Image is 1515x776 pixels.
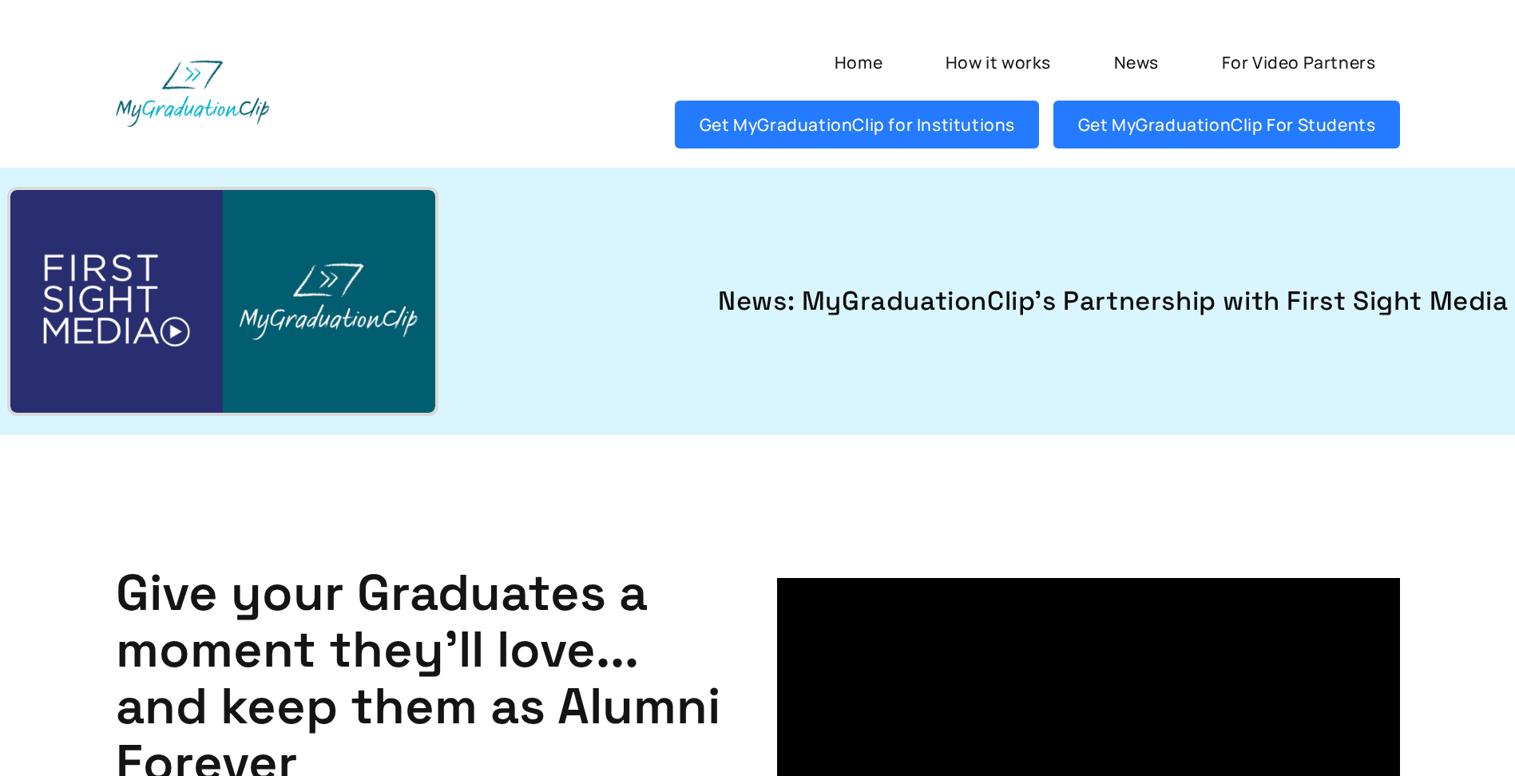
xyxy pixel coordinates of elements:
a: Home [810,38,906,86]
a: News [1089,38,1183,86]
a: Get MyGraduationClip for Institutions [675,101,1039,148]
a: For Video Partners [1197,38,1399,86]
a: How it works [921,38,1075,86]
a: News: MyGraduationClip's Partnership with First Sight Media [477,282,1509,322]
a: Get MyGraduationClip For Students [1053,101,1399,148]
